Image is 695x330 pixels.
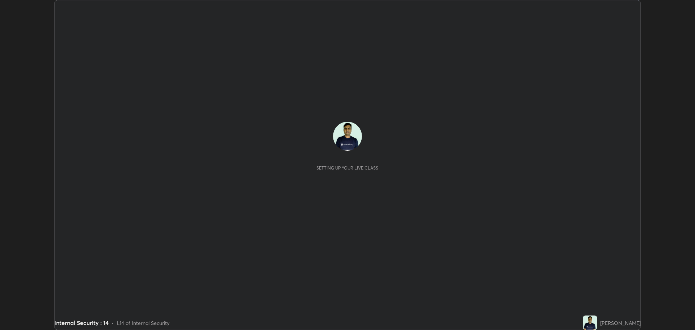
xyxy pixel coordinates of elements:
div: [PERSON_NAME] [600,319,641,327]
img: d3762dffd6d8475ea9bf86f1b92e1243.jpg [583,316,597,330]
img: d3762dffd6d8475ea9bf86f1b92e1243.jpg [333,122,362,151]
div: Setting up your live class [316,165,378,171]
div: Internal Security : 14 [54,318,109,327]
div: L14 of Internal Security [117,319,169,327]
div: • [111,319,114,327]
